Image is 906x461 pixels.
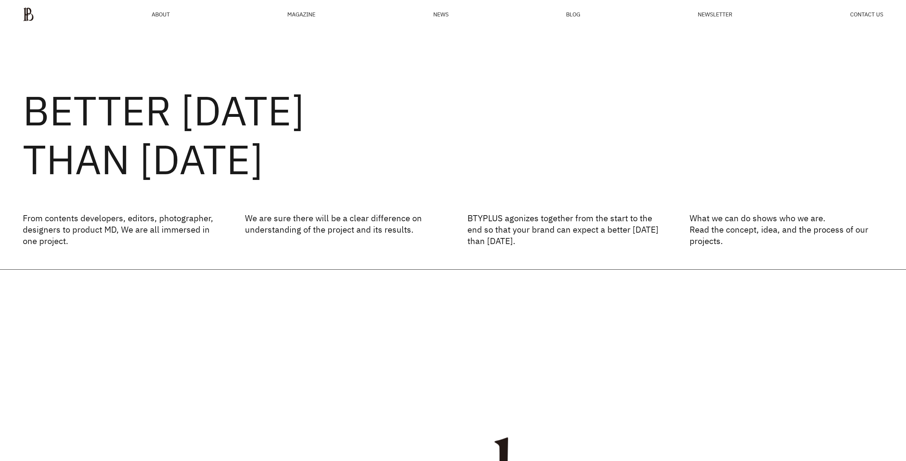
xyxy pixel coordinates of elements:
a: NEWS [433,11,449,17]
p: BTYPLUS agonizes together from the start to the end so that your brand can expect a better [DATE]... [467,212,661,247]
p: We are sure there will be a clear difference on understanding of the project and its results. [245,212,439,247]
a: BLOG [566,11,580,17]
a: CONTACT US [850,11,883,17]
h2: BETTER [DATE] THAN [DATE] [23,86,883,184]
img: ba379d5522eb3.png [23,7,34,21]
a: ABOUT [152,11,170,17]
p: What we can do shows who we are. Read the concept, idea, and the process of our projects. [690,212,883,247]
div: MAGAZINE [287,11,315,17]
p: From contents developers, editors, photographer, designers to product MD, We are all immersed in ... [23,212,216,247]
a: NEWSLETTER [698,11,732,17]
